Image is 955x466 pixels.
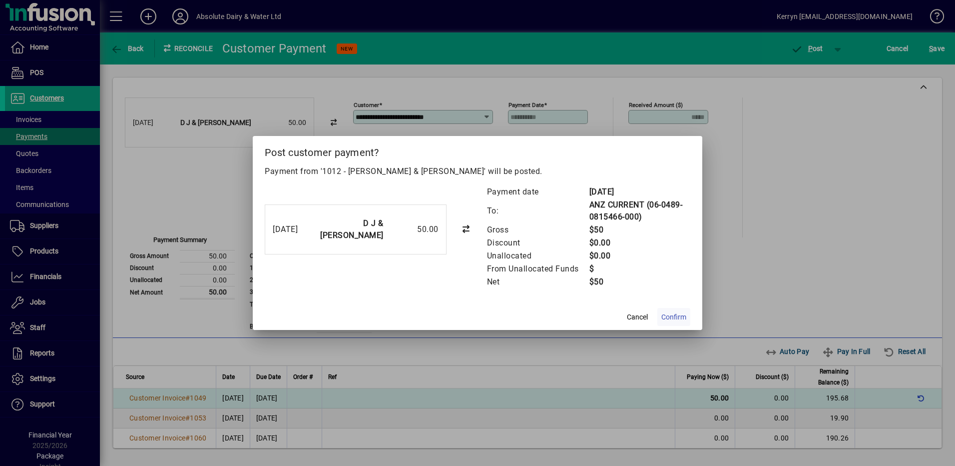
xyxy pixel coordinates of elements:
td: Gross [486,223,589,236]
div: 50.00 [389,223,439,235]
td: Payment date [486,185,589,198]
strong: D J & [PERSON_NAME] [320,218,384,240]
button: Confirm [657,308,690,326]
td: $50 [589,275,691,288]
td: Unallocated [486,249,589,262]
td: [DATE] [589,185,691,198]
td: $0.00 [589,249,691,262]
td: $0.00 [589,236,691,249]
h2: Post customer payment? [253,136,702,165]
div: [DATE] [273,223,306,235]
p: Payment from '1012 - [PERSON_NAME] & [PERSON_NAME]' will be posted. [265,165,690,177]
span: Cancel [627,312,648,322]
td: From Unallocated Funds [486,262,589,275]
button: Cancel [621,308,653,326]
td: To: [486,198,589,223]
td: $ [589,262,691,275]
td: Net [486,275,589,288]
td: ANZ CURRENT (06-0489-0815466-000) [589,198,691,223]
td: $50 [589,223,691,236]
span: Confirm [661,312,686,322]
td: Discount [486,236,589,249]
